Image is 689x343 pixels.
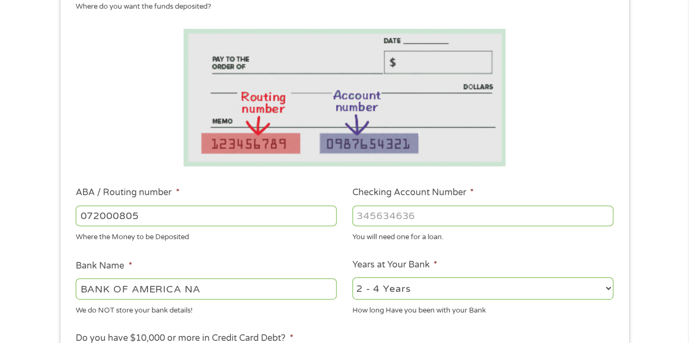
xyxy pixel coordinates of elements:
div: You will need one for a loan. [352,228,613,243]
div: We do NOT store your bank details! [76,301,337,316]
div: Where the Money to be Deposited [76,228,337,243]
div: How long Have you been with your Bank [352,301,613,316]
div: Where do you want the funds deposited? [76,2,605,13]
label: Bank Name [76,260,132,272]
input: 345634636 [352,205,613,226]
label: Checking Account Number [352,187,474,198]
label: ABA / Routing number [76,187,179,198]
label: Years at Your Bank [352,259,437,271]
input: 263177916 [76,205,337,226]
img: Routing number location [184,29,506,166]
